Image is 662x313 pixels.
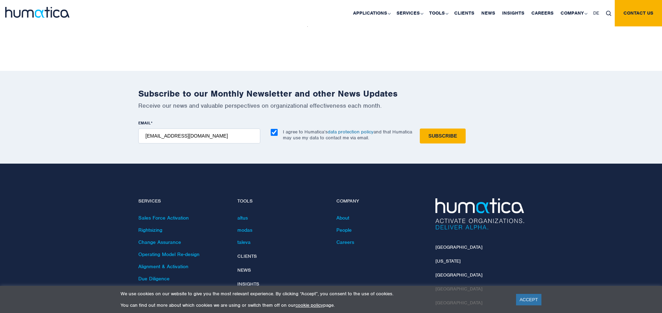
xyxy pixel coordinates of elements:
[237,253,257,259] a: Clients
[237,267,251,273] a: News
[237,198,326,204] h4: Tools
[336,227,352,233] a: People
[138,215,189,221] a: Sales Force Activation
[283,129,412,141] p: I agree to Humatica’s and that Humatica may use my data to contact me via email.
[121,302,507,308] p: You can find out more about which cookies we are using or switch them off on our page.
[420,129,466,143] input: Subscribe
[435,272,482,278] a: [GEOGRAPHIC_DATA]
[516,294,541,305] a: ACCEPT
[138,129,260,143] input: name@company.com
[336,239,354,245] a: Careers
[435,244,482,250] a: [GEOGRAPHIC_DATA]
[435,258,460,264] a: [US_STATE]
[295,302,323,308] a: cookie policy
[138,263,188,270] a: Alignment & Activation
[138,251,199,257] a: Operating Model Re-design
[606,11,611,16] img: search_icon
[328,129,374,135] a: data protection policy
[271,129,278,136] input: I agree to Humatica’sdata protection policyand that Humatica may use my data to contact me via em...
[121,291,507,297] p: We use cookies on our website to give you the most relevant experience. By clicking “Accept”, you...
[5,7,70,18] img: logo
[237,215,248,221] a: altus
[237,281,259,287] a: Insights
[336,198,425,204] h4: Company
[138,239,181,245] a: Change Assurance
[336,215,349,221] a: About
[138,227,162,233] a: Rightsizing
[138,198,227,204] h4: Services
[138,275,170,282] a: Due Diligence
[237,227,252,233] a: modas
[138,88,524,99] h2: Subscribe to our Monthly Newsletter and other News Updates
[138,120,151,126] span: EMAIL
[593,10,599,16] span: DE
[237,239,251,245] a: taleva
[138,102,524,109] p: Receive our news and valuable perspectives on organizational effectiveness each month.
[435,198,524,230] img: Humatica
